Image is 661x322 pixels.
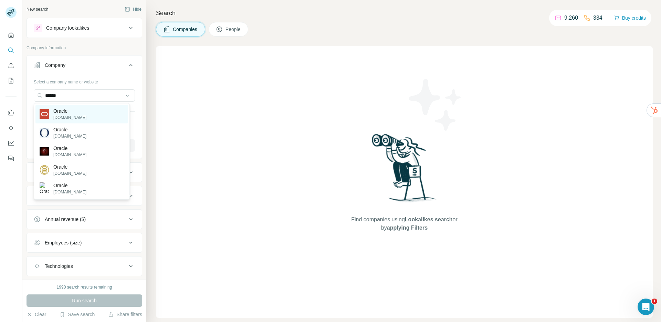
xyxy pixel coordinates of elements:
button: Industry [27,164,142,181]
p: Company information [27,45,142,51]
p: [DOMAIN_NAME] [53,152,86,158]
p: [DOMAIN_NAME] [53,133,86,139]
span: 1 [652,299,657,304]
iframe: Intercom live chat [638,299,654,315]
div: Company [45,62,65,69]
img: Oracle [40,109,49,119]
p: Oracle [53,163,86,170]
button: Feedback [6,152,17,164]
span: applying Filters [387,225,428,231]
p: 9,260 [564,14,578,22]
button: Use Surfe on LinkedIn [6,107,17,119]
div: 1990 search results remaining [57,284,112,290]
div: Technologies [45,263,73,270]
h4: Search [156,8,653,18]
div: Annual revenue ($) [45,216,86,223]
button: Technologies [27,258,142,274]
span: Lookalikes search [405,217,453,222]
div: Company lookalikes [46,24,89,31]
button: Enrich CSV [6,59,17,72]
button: Buy credits [614,13,646,23]
p: Oracle [53,145,86,152]
button: Annual revenue ($) [27,211,142,228]
button: Employees (size) [27,234,142,251]
img: Oracle [40,182,49,195]
span: People [225,26,241,33]
button: Dashboard [6,137,17,149]
button: Search [6,44,17,57]
button: HQ location [27,188,142,204]
button: Quick start [6,29,17,41]
p: [DOMAIN_NAME] [53,170,86,177]
button: Share filters [108,311,142,318]
div: New search [27,6,48,12]
p: 334 [593,14,602,22]
img: Oracle [40,147,49,156]
button: Company [27,57,142,76]
button: Hide [120,4,146,14]
span: Find companies using or by [349,215,459,232]
img: Oracle [40,165,49,175]
img: Surfe Illustration - Stars [405,74,466,136]
div: Select a company name or website [34,76,135,85]
p: [DOMAIN_NAME] [53,189,86,195]
img: Oracle [40,128,49,138]
span: Companies [173,26,198,33]
div: Employees (size) [45,239,82,246]
button: My lists [6,74,17,87]
img: Avatar [6,7,17,18]
button: Save search [60,311,95,318]
button: Company lookalikes [27,20,142,36]
p: Oracle [53,182,86,189]
button: Use Surfe API [6,122,17,134]
p: Oracle [53,108,86,114]
button: Clear [27,311,46,318]
p: Oracle [53,126,86,133]
img: Surfe Illustration - Woman searching with binoculars [369,132,440,209]
p: [DOMAIN_NAME] [53,114,86,121]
